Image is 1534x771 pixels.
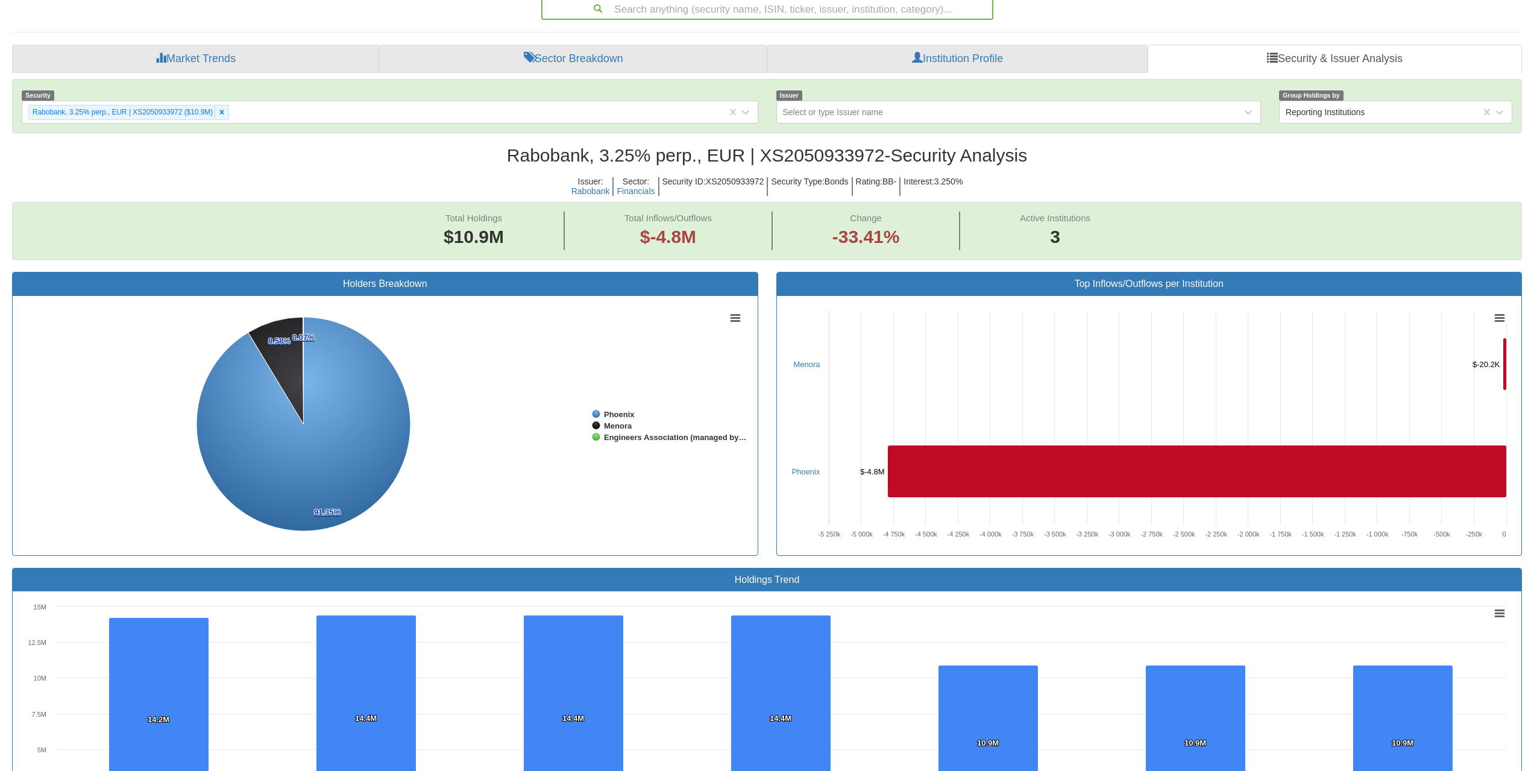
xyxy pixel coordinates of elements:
tspan: -1 250k [1334,530,1356,538]
span: Group Holdings by [1279,90,1344,101]
tspan: Engineers Association (managed by… [604,433,746,442]
tspan: 91.35% [314,508,341,517]
tspan: -2 000k [1237,530,1259,538]
text: 5M [37,746,46,754]
text: 10M [34,675,46,682]
text: 15M [34,603,46,611]
button: Rabobank [571,187,610,196]
tspan: -1 500k [1301,530,1324,538]
span: Total Inflows/Outflows [624,213,712,223]
tspan: -3 500k [1043,530,1066,538]
h5: Security ID : XS2050933972 [659,177,769,196]
tspan: 0.07% [292,333,315,342]
text: 12.5M [28,639,46,646]
tspan: -4 500k [915,530,937,538]
tspan: $-20.2K [1473,360,1500,369]
tspan: 14.4M [355,714,377,723]
span: $-4.8M [640,227,696,247]
text: 7.5M [32,711,46,718]
h5: Interest : 3.250% [901,177,966,196]
tspan: 14.4M [770,714,791,723]
text: -750k [1401,530,1418,538]
div: Rabobank, 3.25% perp., EUR | XS2050933972 ($10.9M) [29,105,215,119]
tspan: -1 000k [1366,530,1388,538]
tspan: 14.4M [562,714,584,723]
tspan: Menora [604,421,632,430]
tspan: -3 000k [1108,530,1130,538]
tspan: -4 000k [979,530,1002,538]
tspan: 10.9M [1184,738,1206,747]
div: Select or type Issuer name [783,106,884,118]
span: $10.9M [444,227,504,247]
text: 0 [1502,530,1506,538]
span: Change [850,213,882,223]
tspan: -2 500k [1172,530,1195,538]
tspan: -1 750k [1269,530,1292,538]
h5: Issuer : [568,177,614,196]
tspan: Phoenix [604,410,635,419]
a: Market Trends [12,45,379,74]
a: Institution Profile [767,45,1148,74]
tspan: -3 250k [1076,530,1098,538]
tspan: -4 750k [882,530,905,538]
tspan: 14.2M [148,715,169,724]
span: Active Institutions [1020,213,1090,223]
text: -250k [1465,530,1482,538]
span: Security [22,90,54,101]
tspan: $-4.8M [860,467,884,476]
div: Reporting Institutions [1286,106,1365,118]
h2: Rabobank, 3.25% perp., EUR | XS2050933972 - Security Analysis [12,145,1522,165]
tspan: 10.9M [1392,738,1413,747]
a: Sector Breakdown [379,45,767,74]
tspan: -2 750k [1140,530,1163,538]
button: Financials [617,187,655,196]
span: -33.41% [832,224,900,250]
a: Security & Issuer Analysis [1148,45,1522,74]
a: Phoenix [792,467,820,476]
span: 3 [1020,224,1090,250]
tspan: -5 000k [850,530,873,538]
h5: Sector : [614,177,659,196]
h5: Rating : BB- [853,177,901,196]
tspan: -3 750k [1011,530,1034,538]
span: Total Holdings [445,213,502,223]
span: Issuer [776,90,803,101]
h5: Security Type : Bonds [768,177,852,196]
tspan: 8.58% [268,336,291,345]
h3: Holders Breakdown [22,279,749,289]
tspan: 10.9M [977,738,999,747]
a: Menora [794,360,820,369]
text: -500k [1433,530,1450,538]
tspan: -4 250k [947,530,969,538]
h3: Top Inflows/Outflows per Institution [786,279,1513,289]
h3: Holdings Trend [22,574,1512,585]
tspan: -5 250k [818,530,840,538]
tspan: -2 250k [1205,530,1227,538]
